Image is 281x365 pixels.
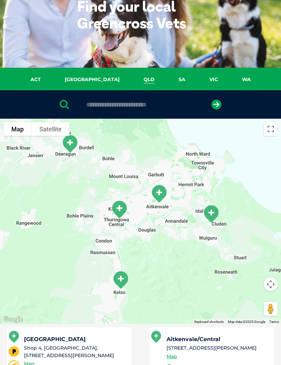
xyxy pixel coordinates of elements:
h5: [GEOGRAPHIC_DATA] [24,337,125,342]
li: [STREET_ADDRESS][PERSON_NAME] [167,344,268,352]
a: Click to see this area on Google Maps [2,315,24,324]
li: Shop 4, [GEOGRAPHIC_DATA], [STREET_ADDRESS][PERSON_NAME] [24,344,125,359]
div: Willows/Kirwan [108,197,131,222]
a: [GEOGRAPHIC_DATA] [53,76,132,83]
button: Drag Pegman onto the map to open Street View [264,302,278,316]
button: Toggle fullscreen view [264,122,278,136]
a: SA [167,76,197,83]
button: Show satellite imagery [32,122,70,136]
a: QLD [132,76,167,83]
img: Google [2,315,24,324]
div: Fairfield [200,202,222,226]
div: Riverway [109,268,132,292]
h5: Aitkenvale/Central [167,337,268,342]
a: Map [167,353,177,361]
a: Terms (opens in new tab) [269,320,279,324]
a: ACT [19,76,53,83]
a: WA [230,76,263,83]
button: Map camera controls [264,277,278,291]
a: VIC [197,76,230,83]
button: Keyboard shortcuts [194,320,224,324]
span: Map data ©2025 Google [228,320,265,324]
button: Show street map [3,122,32,136]
div: Deeragun [59,132,81,156]
div: Aitkenvale/Central [148,182,170,206]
